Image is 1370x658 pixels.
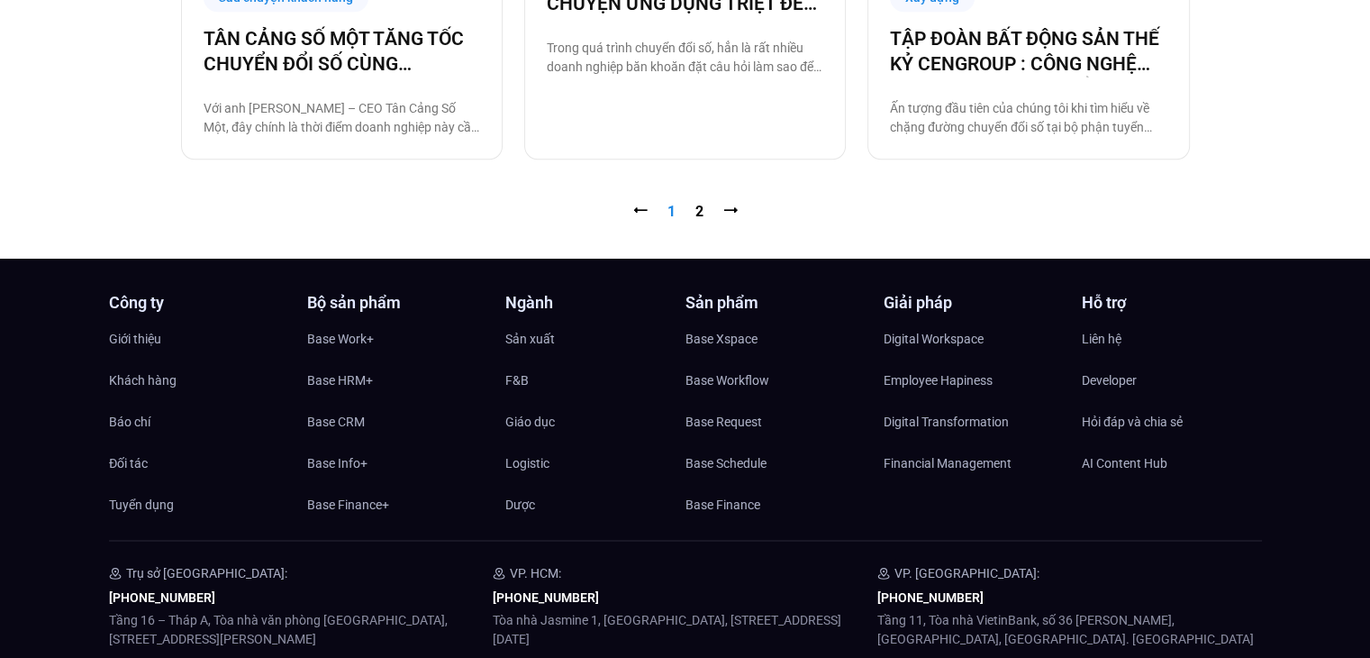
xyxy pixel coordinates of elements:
[1082,325,1121,352] span: Liên hệ
[695,203,703,220] a: 2
[685,491,866,518] a: Base Finance
[307,295,487,311] h4: Bộ sản phẩm
[685,325,866,352] a: Base Xspace
[1082,450,1167,477] span: AI Content Hub
[1082,325,1262,352] a: Liên hệ
[685,367,769,394] span: Base Workflow
[685,295,866,311] h4: Sản phẩm
[181,201,1190,223] nav: Pagination
[685,367,866,394] a: Base Workflow
[505,491,535,518] span: Dược
[109,367,177,394] span: Khách hàng
[884,450,1064,477] a: Financial Management
[505,367,685,394] a: F&B
[884,408,1064,435] a: Digital Transformation
[1082,367,1137,394] span: Developer
[204,26,480,77] a: TÂN CẢNG SỐ MỘT TĂNG TỐC CHUYỂN ĐỔI SỐ CÙNG [DOMAIN_NAME]
[505,408,555,435] span: Giáo dục
[307,450,487,477] a: Base Info+
[884,325,984,352] span: Digital Workspace
[884,450,1012,477] span: Financial Management
[307,491,389,518] span: Base Finance+
[877,590,984,605] a: [PHONE_NUMBER]
[505,325,555,352] span: Sản xuất
[307,367,487,394] a: Base HRM+
[547,39,823,77] p: Trong quá trình chuyển đổi số, hẳn là rất nhiều doanh nghiệp băn khoăn đặt câu hỏi làm sao để tri...
[307,491,487,518] a: Base Finance+
[505,367,529,394] span: F&B
[109,450,289,477] a: Đối tác
[307,408,487,435] a: Base CRM
[505,295,685,311] h4: Ngành
[109,590,215,605] a: [PHONE_NUMBER]
[1082,450,1262,477] a: AI Content Hub
[685,408,762,435] span: Base Request
[685,491,760,518] span: Base Finance
[884,367,993,394] span: Employee Hapiness
[204,99,480,137] p: Với anh [PERSON_NAME] – CEO Tân Cảng Số Một, đây chính là thời điểm doanh nghiệp này cần tăng tốc...
[109,325,289,352] a: Giới thiệu
[109,408,150,435] span: Báo chí
[890,26,1166,77] a: TẬP ĐOÀN BẤT ĐỘNG SẢN THẾ KỶ CENGROUP : CÔNG NGHỆ HÓA HOẠT ĐỘNG TUYỂN DỤNG CÙNG BASE E-HIRING
[109,491,289,518] a: Tuyển dụng
[109,408,289,435] a: Báo chí
[884,295,1064,311] h4: Giải pháp
[1082,408,1262,435] a: Hỏi đáp và chia sẻ
[109,450,148,477] span: Đối tác
[307,325,487,352] a: Base Work+
[505,491,685,518] a: Dược
[884,408,1009,435] span: Digital Transformation
[723,203,738,220] a: ⭢
[505,325,685,352] a: Sản xuất
[685,408,866,435] a: Base Request
[505,450,549,477] span: Logistic
[109,325,161,352] span: Giới thiệu
[890,99,1166,137] p: Ấn tượng đầu tiên của chúng tôi khi tìm hiểu về chặng đường chuyển đổi số tại bộ phận tuyển dụng ...
[109,611,494,649] p: Tầng 16 – Tháp A, Tòa nhà văn phòng [GEOGRAPHIC_DATA], [STREET_ADDRESS][PERSON_NAME]
[510,566,561,580] span: VP. HCM:
[884,367,1064,394] a: Employee Hapiness
[307,325,374,352] span: Base Work+
[505,450,685,477] a: Logistic
[109,367,289,394] a: Khách hàng
[109,491,174,518] span: Tuyển dụng
[1082,408,1183,435] span: Hỏi đáp và chia sẻ
[109,295,289,311] h4: Công ty
[685,450,866,477] a: Base Schedule
[685,450,767,477] span: Base Schedule
[877,611,1262,649] p: Tầng 11, Tòa nhà VietinBank, số 36 [PERSON_NAME], [GEOGRAPHIC_DATA], [GEOGRAPHIC_DATA]. [GEOGRAPH...
[884,325,1064,352] a: Digital Workspace
[493,611,877,649] p: Tòa nhà Jasmine 1, [GEOGRAPHIC_DATA], [STREET_ADDRESS][DATE]
[307,367,373,394] span: Base HRM+
[307,408,365,435] span: Base CRM
[505,408,685,435] a: Giáo dục
[493,590,599,605] a: [PHONE_NUMBER]
[126,566,287,580] span: Trụ sở [GEOGRAPHIC_DATA]:
[1082,367,1262,394] a: Developer
[1082,295,1262,311] h4: Hỗ trợ
[894,566,1039,580] span: VP. [GEOGRAPHIC_DATA]:
[685,325,758,352] span: Base Xspace
[633,203,648,220] span: ⭠
[667,203,676,220] span: 1
[307,450,367,477] span: Base Info+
